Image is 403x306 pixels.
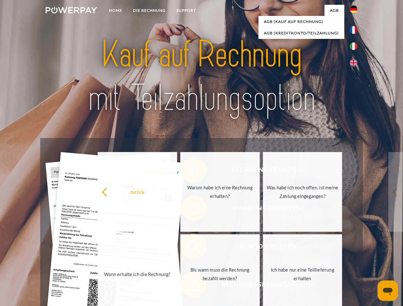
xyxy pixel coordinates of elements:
div: Wann erhalte ich die Rechnung? [101,270,173,278]
a: Was habe ich noch offen, ist meine Zahlung eingegangen? [263,152,342,232]
a: agb [325,5,344,16]
img: en [350,59,357,67]
div: Ich habe nur eine Teillieferung erhalten [267,266,339,283]
a: DIE RECHNUNG [128,5,171,16]
div: Warum habe ich eine Rechnung erhalten? [184,183,256,200]
img: fr [350,26,357,34]
iframe: Schaltfläche zum Öffnen des Messaging-Fensters [377,280,398,301]
img: it [350,42,357,50]
div: Was habe ich noch offen, ist meine Zahlung eingegangen? [267,183,339,200]
a: AGB (Kreditkonto/Teilzahlung) [258,27,344,39]
img: logo-powerpay-white.svg [46,7,97,13]
img: de [350,5,357,13]
img: title-powerpay_de.svg [61,31,342,122]
a: Home [104,5,128,16]
div: Bis wann muss die Rechnung bezahlt werden? [184,266,256,283]
a: AGB (Kauf auf Rechnung) [258,16,344,27]
div: zurück [101,187,173,196]
a: SUPPORT [171,5,201,16]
